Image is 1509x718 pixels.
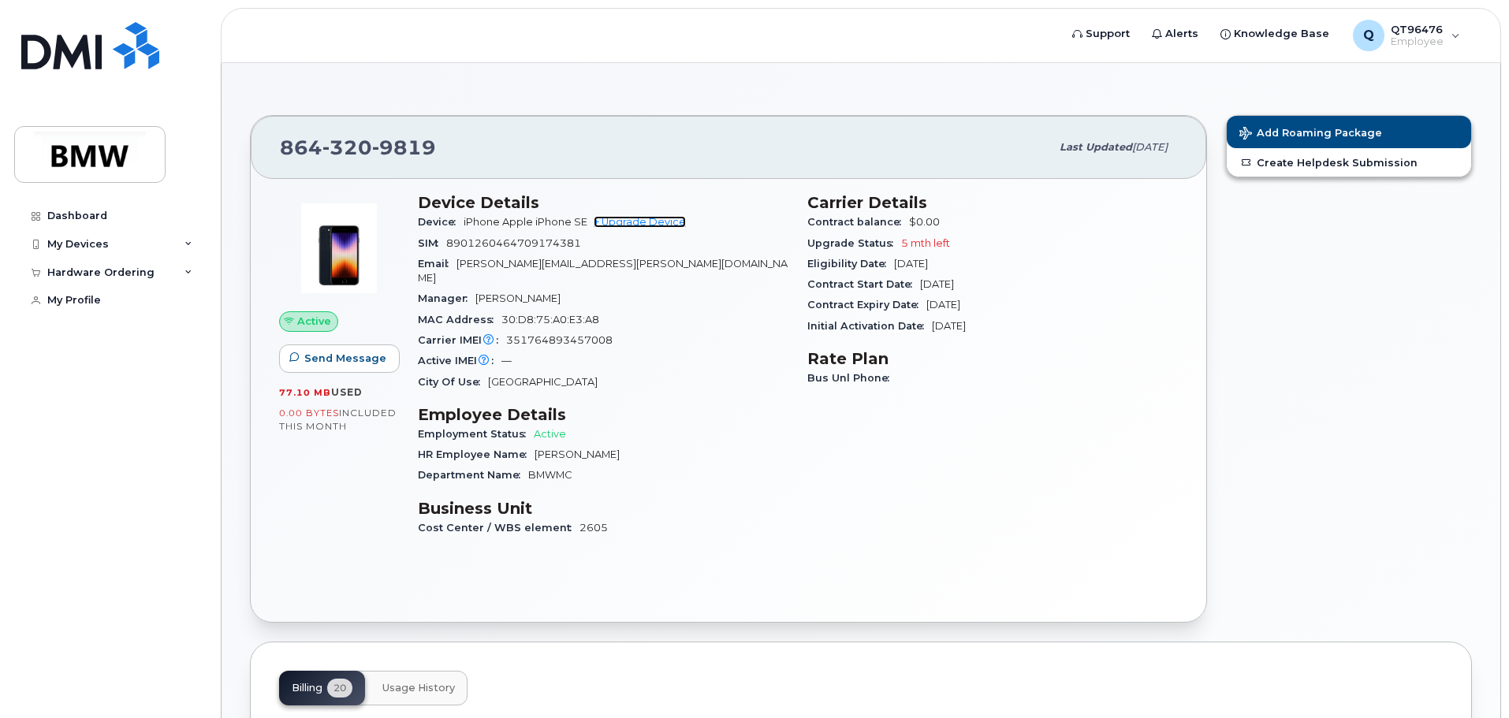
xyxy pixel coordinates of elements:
span: used [331,386,363,398]
img: image20231002-3703462-10zne2t.jpeg [292,201,386,296]
span: 320 [322,136,372,159]
span: 77.10 MB [279,387,331,398]
span: 351764893457008 [506,334,613,346]
span: Bus Unl Phone [807,372,897,384]
h3: Business Unit [418,499,788,518]
span: Add Roaming Package [1239,127,1382,142]
span: HR Employee Name [418,448,535,460]
span: Usage History [382,682,455,694]
h3: Rate Plan [807,349,1178,368]
span: Upgrade Status [807,237,901,249]
span: Contract Expiry Date [807,299,926,311]
span: BMWMC [528,469,572,481]
span: [PERSON_NAME] [535,448,620,460]
h3: Employee Details [418,405,788,424]
span: Last updated [1060,141,1132,153]
span: [PERSON_NAME][EMAIL_ADDRESS][PERSON_NAME][DOMAIN_NAME] [418,258,788,284]
span: $0.00 [909,216,940,228]
span: Device [418,216,464,228]
span: Department Name [418,469,528,481]
span: [GEOGRAPHIC_DATA] [488,376,598,388]
h3: Carrier Details [807,193,1178,212]
span: Manager [418,292,475,304]
span: iPhone Apple iPhone SE [464,216,587,228]
span: 30:D8:75:A0:E3:A8 [501,314,599,326]
span: 2605 [579,522,608,534]
span: Initial Activation Date [807,320,932,332]
span: Carrier IMEI [418,334,506,346]
span: Cost Center / WBS element [418,522,579,534]
span: — [501,355,512,366]
span: Contract balance [807,216,909,228]
span: 9819 [372,136,436,159]
span: [DATE] [926,299,960,311]
span: Active IMEI [418,355,501,366]
span: [DATE] [932,320,966,332]
span: [DATE] [920,278,954,290]
span: MAC Address [418,314,501,326]
span: 864 [280,136,436,159]
span: Contract Start Date [807,278,920,290]
span: 5 mth left [901,237,950,249]
span: 8901260464709174381 [446,237,581,249]
span: [DATE] [894,258,928,270]
span: Employment Status [418,428,534,440]
span: Email [418,258,456,270]
span: Eligibility Date [807,258,894,270]
iframe: Messenger Launcher [1440,649,1497,706]
button: Send Message [279,344,400,373]
button: Add Roaming Package [1227,116,1471,148]
span: SIM [418,237,446,249]
span: Active [297,314,331,329]
a: Create Helpdesk Submission [1227,148,1471,177]
h3: Device Details [418,193,788,212]
span: [DATE] [1132,141,1168,153]
span: 0.00 Bytes [279,407,339,419]
a: + Upgrade Device [594,216,686,228]
span: [PERSON_NAME] [475,292,561,304]
span: City Of Use [418,376,488,388]
span: Active [534,428,566,440]
span: Send Message [304,351,386,366]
